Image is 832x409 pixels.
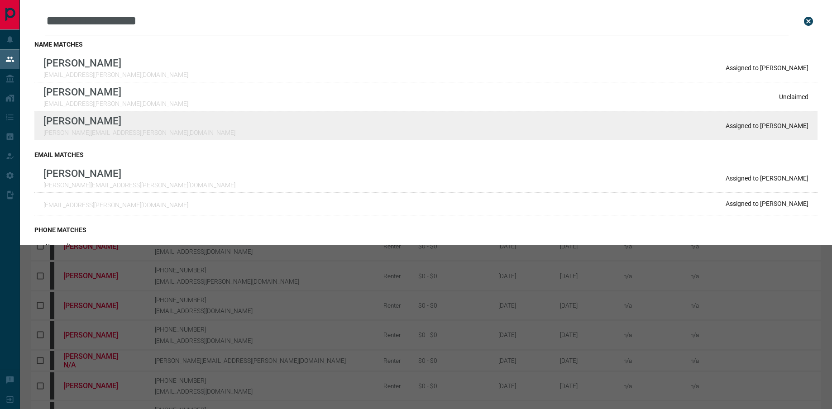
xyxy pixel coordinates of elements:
p: [EMAIL_ADDRESS][PERSON_NAME][DOMAIN_NAME] [43,201,188,209]
p: [PERSON_NAME][EMAIL_ADDRESS][PERSON_NAME][DOMAIN_NAME] [43,181,235,189]
h3: phone matches [34,226,818,233]
p: [PERSON_NAME] [43,115,235,127]
p: Assigned to [PERSON_NAME] [726,175,808,182]
p: Assigned to [PERSON_NAME] [726,64,808,71]
p: [PERSON_NAME] [43,167,235,179]
h3: name matches [34,41,818,48]
p: [PERSON_NAME] [43,86,188,98]
p: Assigned to [PERSON_NAME] [726,122,808,129]
p: [PERSON_NAME] [43,57,188,69]
p: [EMAIL_ADDRESS][PERSON_NAME][DOMAIN_NAME] [43,100,188,107]
p: Assigned to [PERSON_NAME] [726,200,808,207]
h3: email matches [34,151,818,158]
p: Unclaimed [779,93,808,100]
p: No results. [45,243,76,250]
p: [EMAIL_ADDRESS][PERSON_NAME][DOMAIN_NAME] [43,71,188,78]
p: [PERSON_NAME][EMAIL_ADDRESS][PERSON_NAME][DOMAIN_NAME] [43,129,235,136]
button: close search bar [799,12,818,30]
